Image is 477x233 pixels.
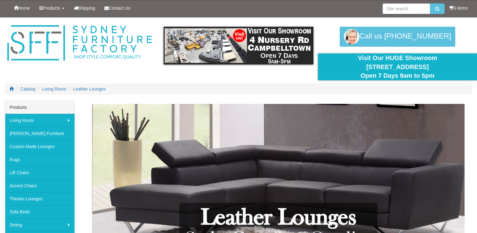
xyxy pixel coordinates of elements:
a: Home [9,0,34,16]
img: Sydney Furniture Factory [5,24,154,63]
div: Visit Our HUGE Showroom [STREET_ADDRESS] Open 7 Days 9am to 5pm [323,54,472,80]
a: [PERSON_NAME] Furniture [5,127,75,140]
a: Theatre Lounges [5,192,75,205]
a: Rugs [5,153,75,166]
a: Accent Chairs [5,179,75,192]
span: Products [43,6,60,11]
a: Living Room [5,114,75,127]
a: Custom Made Lounges [5,140,75,153]
a: Living Room [42,86,66,91]
input: Site search [383,3,430,14]
li: 0 items [449,5,468,11]
span: Contact Us [109,6,130,11]
a: Products [34,0,69,16]
a: Dining [5,218,75,231]
a: Sofa Beds [5,205,75,218]
a: Lift Chairs [5,166,75,179]
img: showroom.gif [164,27,313,64]
a: Catalog [20,86,35,91]
span: Shipping [78,6,95,11]
a: Leather Lounges [73,86,106,91]
div: Products [5,101,75,114]
a: Contact Us [100,0,135,16]
a: Shipping [69,0,100,16]
span: Home [18,6,30,11]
